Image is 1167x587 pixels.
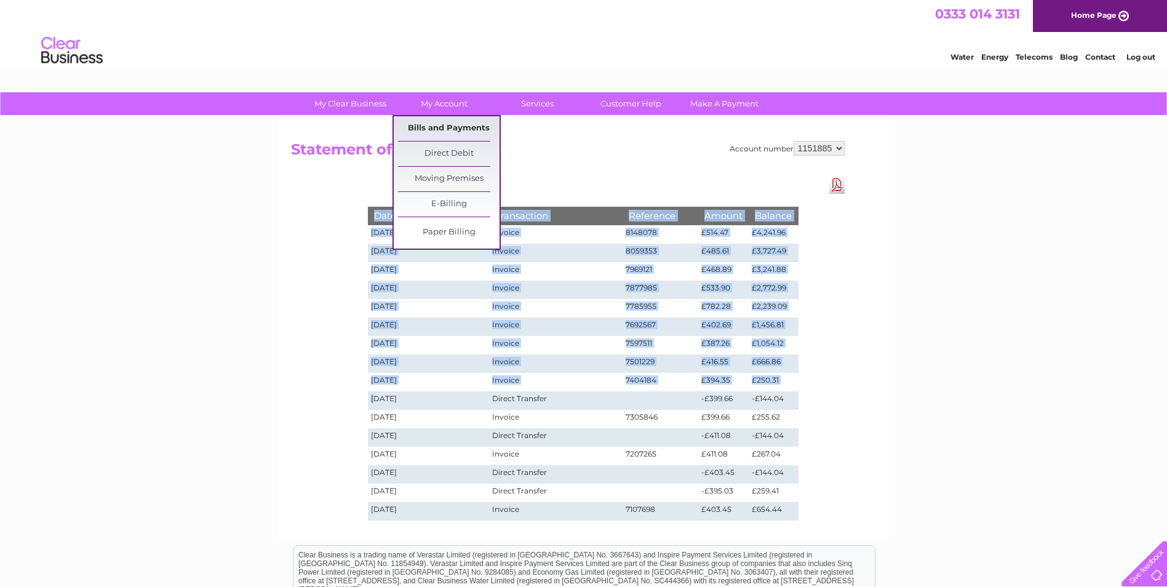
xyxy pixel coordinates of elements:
[489,428,622,447] td: Direct Transfer
[749,262,798,281] td: £3,241.88
[698,299,749,317] td: £782.28
[398,220,500,245] a: Paper Billing
[368,447,490,465] td: [DATE]
[489,281,622,299] td: Invoice
[623,447,699,465] td: 7207265
[1060,52,1078,62] a: Blog
[749,447,798,465] td: £267.04
[1016,52,1053,62] a: Telecoms
[398,192,500,217] a: E-Billing
[1126,52,1155,62] a: Log out
[698,244,749,262] td: £485.61
[935,6,1020,22] a: 0333 014 3131
[749,391,798,410] td: -£144.04
[1085,52,1115,62] a: Contact
[698,225,749,244] td: £514.47
[749,428,798,447] td: -£144.04
[368,281,490,299] td: [DATE]
[698,465,749,484] td: -£403.45
[489,207,622,225] th: Transaction
[981,52,1008,62] a: Energy
[489,354,622,373] td: Invoice
[749,207,798,225] th: Balance
[749,484,798,502] td: £259.41
[368,225,490,244] td: [DATE]
[730,141,845,156] div: Account number
[489,410,622,428] td: Invoice
[398,142,500,166] a: Direct Debit
[41,32,103,70] img: logo.png
[398,116,500,141] a: Bills and Payments
[698,484,749,502] td: -£395.03
[368,336,490,354] td: [DATE]
[368,502,490,521] td: [DATE]
[489,225,622,244] td: Invoice
[489,373,622,391] td: Invoice
[749,502,798,521] td: £654.44
[489,391,622,410] td: Direct Transfer
[623,244,699,262] td: 8059353
[749,354,798,373] td: £666.86
[623,502,699,521] td: 7107698
[489,502,622,521] td: Invoice
[749,299,798,317] td: £2,239.09
[489,484,622,502] td: Direct Transfer
[623,354,699,373] td: 7501229
[698,502,749,521] td: £403.45
[398,167,500,191] a: Moving Premises
[489,299,622,317] td: Invoice
[623,262,699,281] td: 7969121
[623,373,699,391] td: 7404184
[623,336,699,354] td: 7597511
[368,428,490,447] td: [DATE]
[749,373,798,391] td: £250.31
[291,141,845,164] h2: Statement of Accounts
[300,92,401,115] a: My Clear Business
[749,465,798,484] td: -£144.04
[749,336,798,354] td: £1,054.12
[293,7,875,60] div: Clear Business is a trading name of Verastar Limited (registered in [GEOGRAPHIC_DATA] No. 3667643...
[368,373,490,391] td: [DATE]
[368,317,490,336] td: [DATE]
[489,336,622,354] td: Invoice
[623,299,699,317] td: 7785955
[623,225,699,244] td: 8148078
[698,391,749,410] td: -£399.66
[489,447,622,465] td: Invoice
[749,225,798,244] td: £4,241.96
[749,244,798,262] td: £3,727.49
[698,317,749,336] td: £402.69
[368,262,490,281] td: [DATE]
[368,391,490,410] td: [DATE]
[623,281,699,299] td: 7877985
[368,484,490,502] td: [DATE]
[489,317,622,336] td: Invoice
[698,410,749,428] td: £399.66
[368,244,490,262] td: [DATE]
[368,354,490,373] td: [DATE]
[950,52,974,62] a: Water
[698,207,749,225] th: Amount
[623,207,699,225] th: Reference
[623,410,699,428] td: 7305846
[698,281,749,299] td: £533.90
[698,262,749,281] td: £468.89
[698,373,749,391] td: £394.35
[489,244,622,262] td: Invoice
[698,354,749,373] td: £416.55
[393,92,495,115] a: My Account
[623,317,699,336] td: 7692567
[749,410,798,428] td: £255.62
[489,465,622,484] td: Direct Transfer
[368,207,490,225] th: Date
[749,281,798,299] td: £2,772.99
[698,428,749,447] td: -£411.08
[368,299,490,317] td: [DATE]
[368,465,490,484] td: [DATE]
[698,336,749,354] td: £387.26
[489,262,622,281] td: Invoice
[674,92,775,115] a: Make A Payment
[487,92,588,115] a: Services
[580,92,682,115] a: Customer Help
